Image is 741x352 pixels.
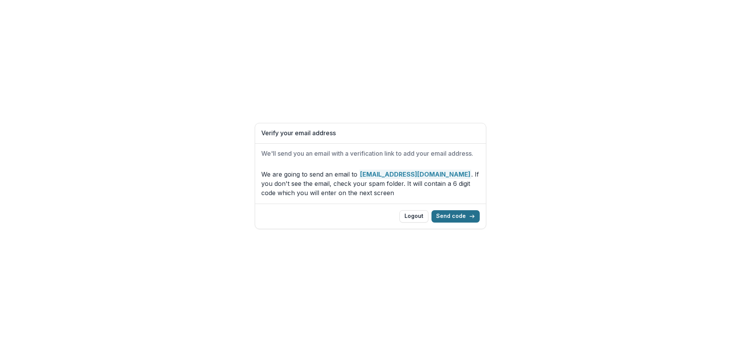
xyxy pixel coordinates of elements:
button: Send code [431,210,480,223]
h2: We'll send you an email with a verification link to add your email address. [261,150,480,157]
h1: Verify your email address [261,129,480,137]
button: Logout [399,210,428,223]
strong: [EMAIL_ADDRESS][DOMAIN_NAME] [359,170,471,179]
p: We are going to send an email to . If you don't see the email, check your spam folder. It will co... [261,170,480,197]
